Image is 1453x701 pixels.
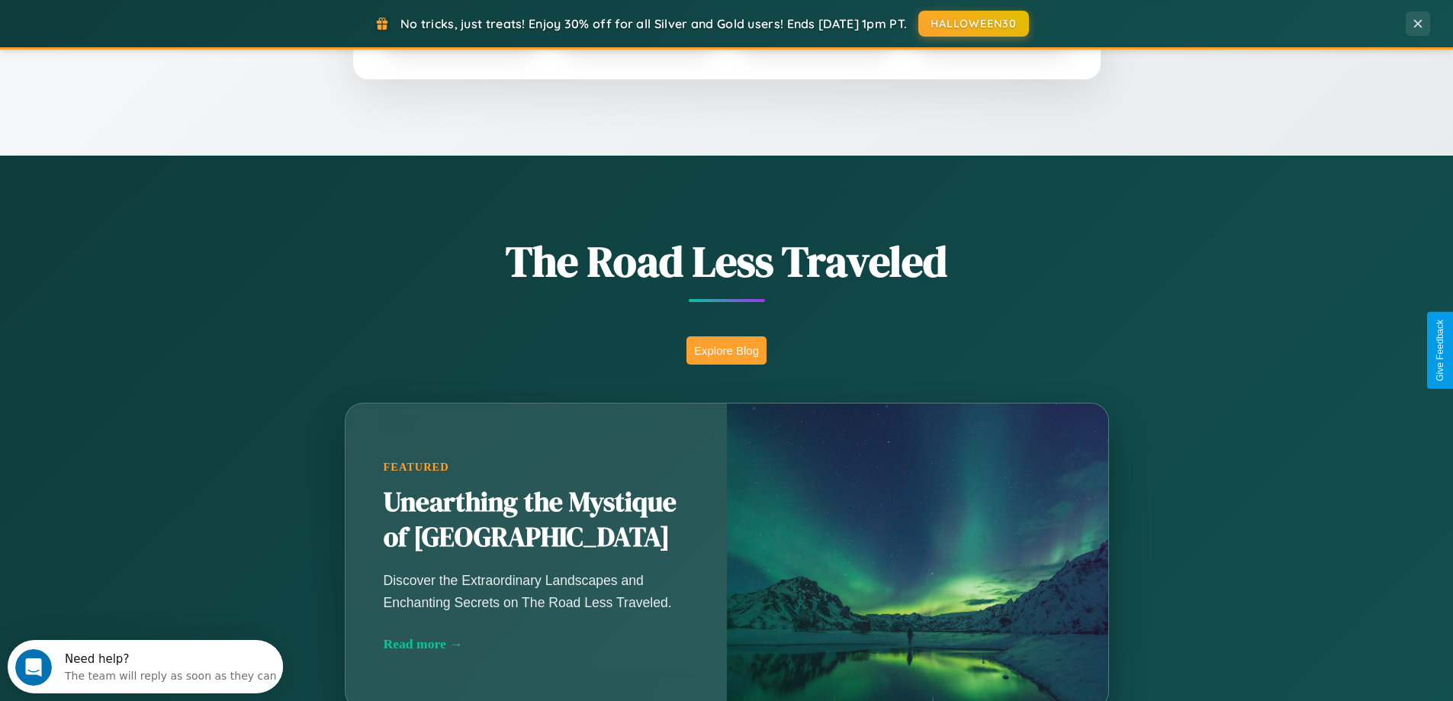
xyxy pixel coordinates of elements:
div: Read more → [384,636,689,652]
div: Open Intercom Messenger [6,6,284,48]
div: Featured [384,461,689,474]
iframe: Intercom live chat [15,649,52,686]
button: Explore Blog [686,336,767,365]
h1: The Road Less Traveled [269,232,1185,291]
iframe: Intercom live chat discovery launcher [8,640,283,693]
h2: Unearthing the Mystique of [GEOGRAPHIC_DATA] [384,485,689,555]
p: Discover the Extraordinary Landscapes and Enchanting Secrets on The Road Less Traveled. [384,570,689,613]
div: Need help? [57,13,269,25]
div: The team will reply as soon as they can [57,25,269,41]
button: HALLOWEEN30 [918,11,1029,37]
span: No tricks, just treats! Enjoy 30% off for all Silver and Gold users! Ends [DATE] 1pm PT. [400,16,907,31]
div: Give Feedback [1435,320,1445,381]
